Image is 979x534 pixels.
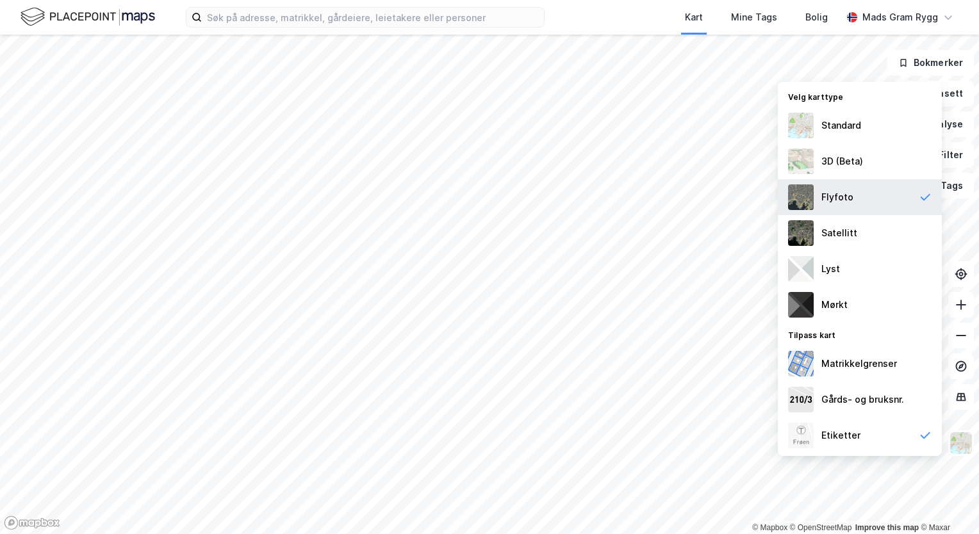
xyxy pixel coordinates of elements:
[788,387,814,412] img: cadastreKeys.547ab17ec502f5a4ef2b.jpeg
[752,523,787,532] a: Mapbox
[821,154,863,169] div: 3D (Beta)
[778,85,942,108] div: Velg karttype
[821,225,857,241] div: Satellitt
[4,515,60,530] a: Mapbox homepage
[821,261,840,277] div: Lyst
[788,184,814,210] img: Z
[914,173,974,198] button: Tags
[949,431,973,455] img: Z
[788,256,814,282] img: luj3wr1y2y3+OchiMxRmMxRlscgabnMEmZ7DJGWxyBpucwSZnsMkZbHIGm5zBJmewyRlscgabnMEmZ7DJGWxyBpucwSZnsMkZ...
[788,149,814,174] img: Z
[821,190,853,205] div: Flyfoto
[912,142,974,168] button: Filter
[788,113,814,138] img: Z
[685,10,703,25] div: Kart
[915,473,979,534] div: Kontrollprogram for chat
[788,423,814,448] img: Z
[887,50,974,76] button: Bokmerker
[778,323,942,346] div: Tilpass kart
[821,118,861,133] div: Standard
[790,523,852,532] a: OpenStreetMap
[821,297,848,312] div: Mørkt
[915,473,979,534] iframe: Chat Widget
[896,81,974,106] button: Datasett
[821,428,860,443] div: Etiketter
[788,292,814,318] img: nCdM7BzjoCAAAAAElFTkSuQmCC
[821,392,904,407] div: Gårds- og bruksnr.
[855,523,919,532] a: Improve this map
[788,220,814,246] img: 9k=
[731,10,777,25] div: Mine Tags
[821,356,897,371] div: Matrikkelgrenser
[788,351,814,376] img: cadastreBorders.cfe08de4b5ddd52a10de.jpeg
[805,10,828,25] div: Bolig
[21,6,155,28] img: logo.f888ab2527a4732fd821a326f86c7f29.svg
[862,10,938,25] div: Mads Gram Rygg
[202,8,544,27] input: Søk på adresse, matrikkel, gårdeiere, leietakere eller personer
